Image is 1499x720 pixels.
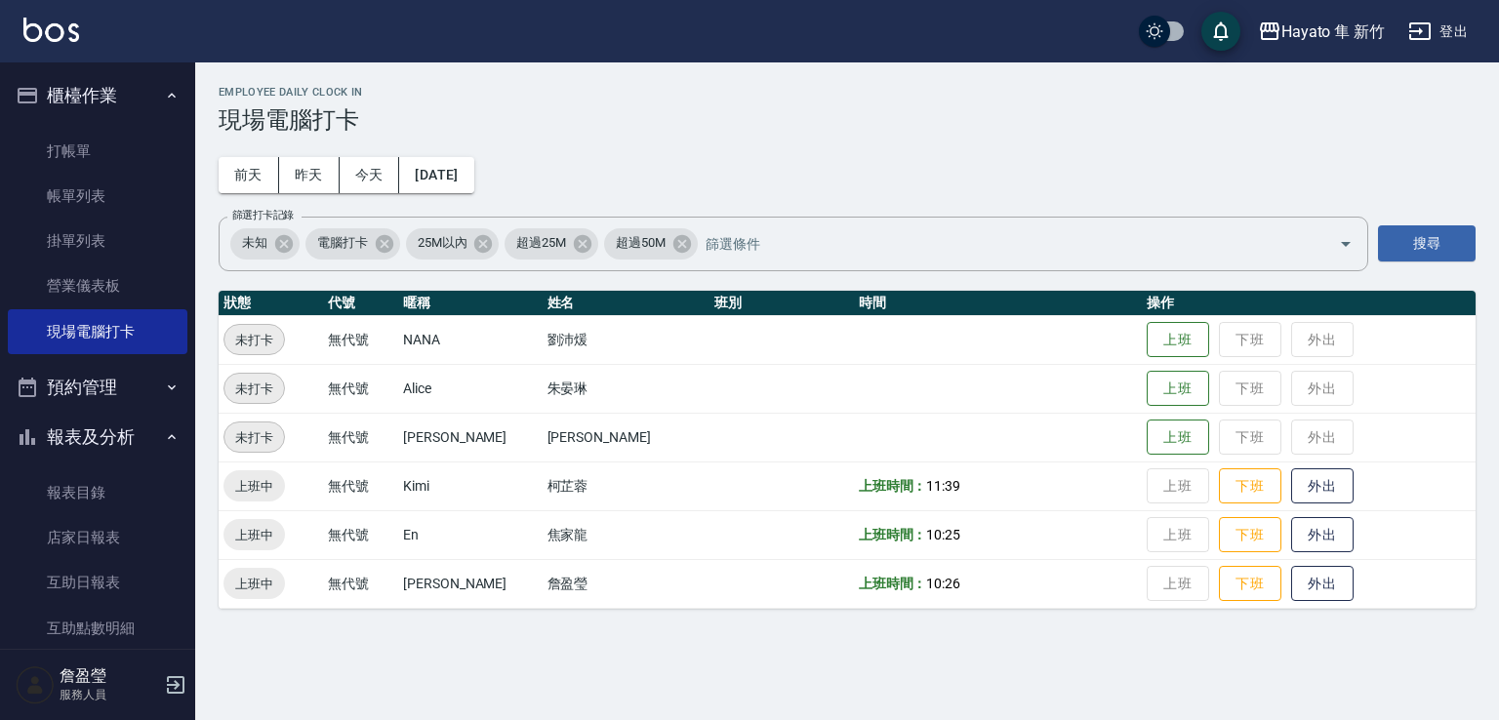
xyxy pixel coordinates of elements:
button: 上班 [1147,420,1209,456]
a: 報表目錄 [8,470,187,515]
a: 帳單列表 [8,174,187,219]
span: 未知 [230,233,279,253]
img: Logo [23,18,79,42]
b: 上班時間： [859,527,927,542]
div: 電腦打卡 [305,228,400,260]
button: save [1201,12,1240,51]
span: 10:26 [926,576,960,591]
b: 上班時間： [859,478,927,494]
a: 店家日報表 [8,515,187,560]
button: 上班 [1147,371,1209,407]
b: 上班時間： [859,576,927,591]
div: 超過50M [604,228,698,260]
button: 外出 [1291,566,1354,602]
td: [PERSON_NAME] [398,559,543,608]
td: [PERSON_NAME] [398,413,543,461]
span: 11:39 [926,478,960,494]
button: 櫃檯作業 [8,70,187,121]
td: 無代號 [323,413,398,461]
th: 狀態 [219,291,323,316]
td: 無代號 [323,510,398,559]
button: 外出 [1291,517,1354,553]
td: 無代號 [323,461,398,510]
button: 外出 [1291,468,1354,504]
td: [PERSON_NAME] [543,413,710,461]
th: 代號 [323,291,398,316]
a: 互助日報表 [8,560,187,605]
button: 前天 [219,157,279,193]
a: 現場電腦打卡 [8,309,187,354]
td: 無代號 [323,364,398,413]
span: 上班中 [223,574,285,594]
td: 無代號 [323,315,398,364]
td: 無代號 [323,559,398,608]
span: 未打卡 [224,427,284,448]
span: 超過50M [604,233,677,253]
button: 上班 [1147,322,1209,358]
td: Kimi [398,461,543,510]
th: 班別 [709,291,854,316]
div: 未知 [230,228,300,260]
a: 掛單列表 [8,219,187,263]
span: 10:25 [926,527,960,542]
td: NANA [398,315,543,364]
button: 下班 [1219,468,1281,504]
button: 登出 [1400,14,1476,50]
td: 朱晏琳 [543,364,710,413]
span: 未打卡 [224,330,284,350]
span: 上班中 [223,525,285,545]
button: [DATE] [399,157,473,193]
span: 電腦打卡 [305,233,380,253]
input: 篩選條件 [701,226,1305,260]
button: Open [1330,228,1361,260]
span: 上班中 [223,476,285,497]
button: 下班 [1219,566,1281,602]
button: Hayato 隼 新竹 [1250,12,1393,52]
div: 超過25M [505,228,598,260]
button: 預約管理 [8,362,187,413]
label: 篩選打卡記錄 [232,208,294,222]
span: 未打卡 [224,379,284,399]
span: 超過25M [505,233,578,253]
button: 昨天 [279,157,340,193]
a: 打帳單 [8,129,187,174]
img: Person [16,665,55,704]
div: Hayato 隼 新竹 [1281,20,1385,44]
a: 營業儀表板 [8,263,187,308]
button: 下班 [1219,517,1281,553]
th: 暱稱 [398,291,543,316]
h5: 詹盈瑩 [60,666,159,686]
div: 25M以內 [406,228,500,260]
td: 焦家龍 [543,510,710,559]
th: 姓名 [543,291,710,316]
h3: 現場電腦打卡 [219,106,1476,134]
span: 25M以內 [406,233,479,253]
button: 搜尋 [1378,225,1476,261]
button: 報表及分析 [8,412,187,462]
td: 柯芷蓉 [543,461,710,510]
button: 今天 [340,157,400,193]
td: 劉沛煖 [543,315,710,364]
h2: Employee Daily Clock In [219,86,1476,99]
td: 詹盈瑩 [543,559,710,608]
th: 操作 [1142,291,1476,316]
th: 時間 [854,291,1142,316]
td: Alice [398,364,543,413]
a: 互助點數明細 [8,606,187,651]
p: 服務人員 [60,686,159,703]
td: En [398,510,543,559]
